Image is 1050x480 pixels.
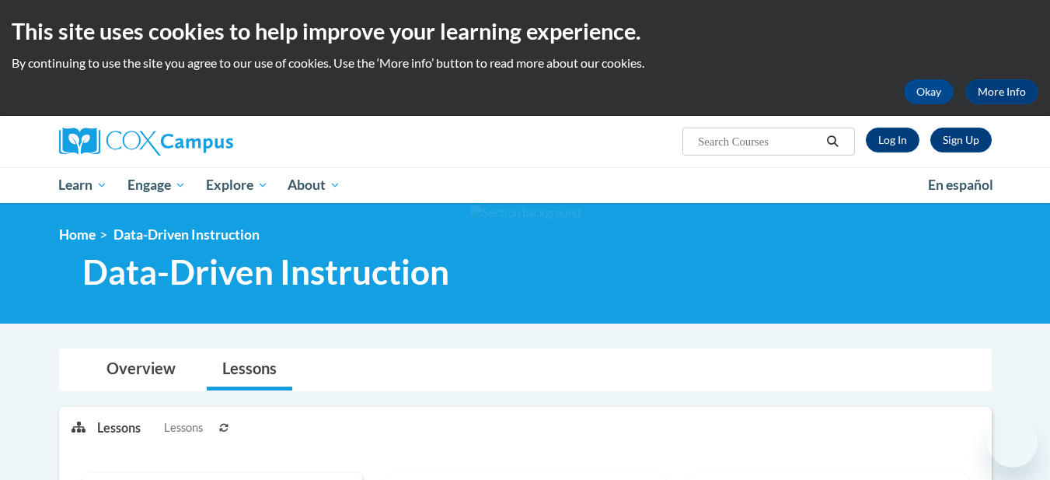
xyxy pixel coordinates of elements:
[58,176,107,194] span: Learn
[36,167,1015,203] div: Main menu
[965,79,1038,104] a: More Info
[59,226,96,243] a: Home
[904,79,954,104] button: Okay
[97,419,141,436] p: Lessons
[12,54,1038,72] p: By continuing to use the site you agree to our use of cookies. Use the ‘More info’ button to read...
[59,128,354,156] a: Cox Campus
[988,418,1038,468] iframe: Button to launch messaging window
[117,167,196,203] a: Engage
[930,128,992,152] a: Register
[206,176,268,194] span: Explore
[288,176,340,194] span: About
[470,205,581,222] img: Section background
[82,251,449,293] span: Data-Driven Instruction
[918,169,1003,201] a: En español
[696,132,821,151] input: Search Courses
[127,176,186,194] span: Engage
[164,419,203,436] span: Lessons
[196,167,278,203] a: Explore
[866,128,919,152] a: Log In
[12,16,1038,47] h2: This site uses cookies to help improve your learning experience.
[821,132,844,151] button: Search
[59,128,233,156] img: Cox Campus
[825,136,839,148] i: 
[49,167,118,203] a: Learn
[928,177,993,193] span: En español
[113,226,260,243] span: Data-Driven Instruction
[207,349,292,391] a: Lessons
[91,349,191,391] a: Overview
[277,167,351,203] a: About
